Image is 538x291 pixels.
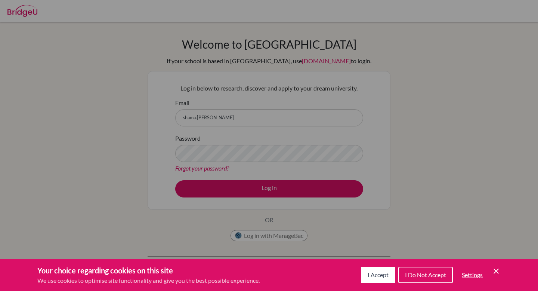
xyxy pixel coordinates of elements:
[37,276,260,285] p: We use cookies to optimise site functionality and give you the best possible experience.
[462,271,483,278] span: Settings
[456,267,489,282] button: Settings
[492,267,501,276] button: Save and close
[368,271,389,278] span: I Accept
[398,267,453,283] button: I Do Not Accept
[405,271,446,278] span: I Do Not Accept
[37,265,260,276] h3: Your choice regarding cookies on this site
[361,267,395,283] button: I Accept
